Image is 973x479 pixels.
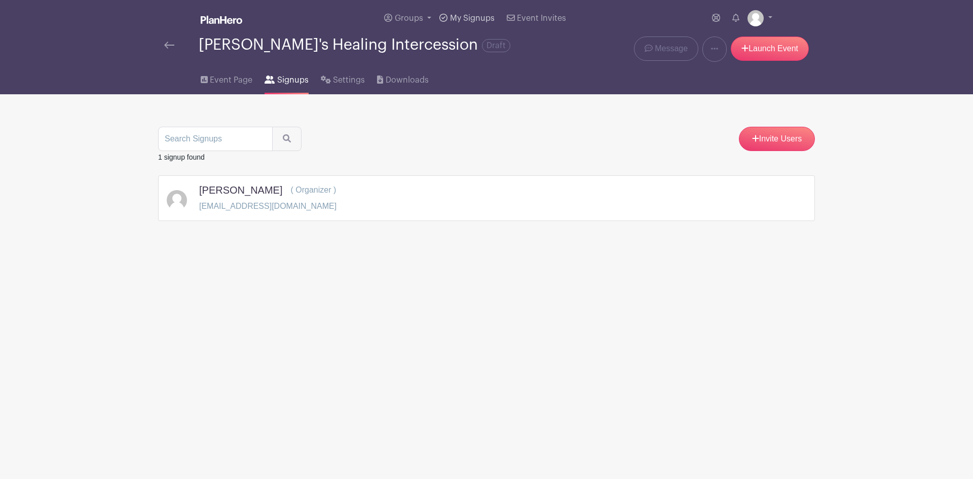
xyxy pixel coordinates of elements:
span: Draft [482,39,510,52]
a: Settings [321,62,365,94]
h5: [PERSON_NAME] [199,184,282,196]
a: Message [634,36,698,61]
span: My Signups [450,14,495,22]
img: default-ce2991bfa6775e67f084385cd625a349d9dcbb7a52a09fb2fda1e96e2d18dcdb.png [167,190,187,210]
span: Event Invites [517,14,566,22]
span: Signups [277,74,309,86]
span: Event Page [210,74,252,86]
span: Downloads [386,74,429,86]
p: [EMAIL_ADDRESS][DOMAIN_NAME] [199,200,336,212]
input: Search Signups [158,127,273,151]
a: Invite Users [739,127,815,151]
span: Groups [395,14,423,22]
a: Launch Event [731,36,809,61]
img: logo_white-6c42ec7e38ccf1d336a20a19083b03d10ae64f83f12c07503d8b9e83406b4c7d.svg [201,16,242,24]
div: [PERSON_NAME]'s Healing Intercession [199,36,510,53]
span: Message [655,43,688,55]
a: Event Page [201,62,252,94]
a: Signups [265,62,308,94]
span: Settings [333,74,365,86]
img: default-ce2991bfa6775e67f084385cd625a349d9dcbb7a52a09fb2fda1e96e2d18dcdb.png [747,10,764,26]
img: back-arrow-29a5d9b10d5bd6ae65dc969a981735edf675c4d7a1fe02e03b50dbd4ba3cdb55.svg [164,42,174,49]
span: ( Organizer ) [290,186,336,194]
a: Downloads [377,62,428,94]
small: 1 signup found [158,153,205,161]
